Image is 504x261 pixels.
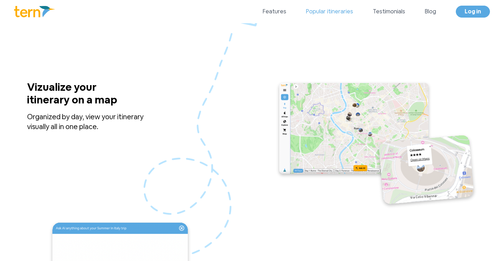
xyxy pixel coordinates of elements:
a: Testimonials [373,7,405,16]
a: Log in [456,6,490,18]
p: Vizualize your itinerary on a map [27,81,140,112]
p: Organized by day, view your itinerary visually all in one place. [27,112,162,132]
img: itinerary_map.039b9530.svg [276,81,477,209]
a: Features [263,7,286,16]
a: Blog [425,7,436,16]
a: Popular itineraries [306,7,353,16]
img: Logo [14,6,55,17]
span: Log in [465,8,481,15]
